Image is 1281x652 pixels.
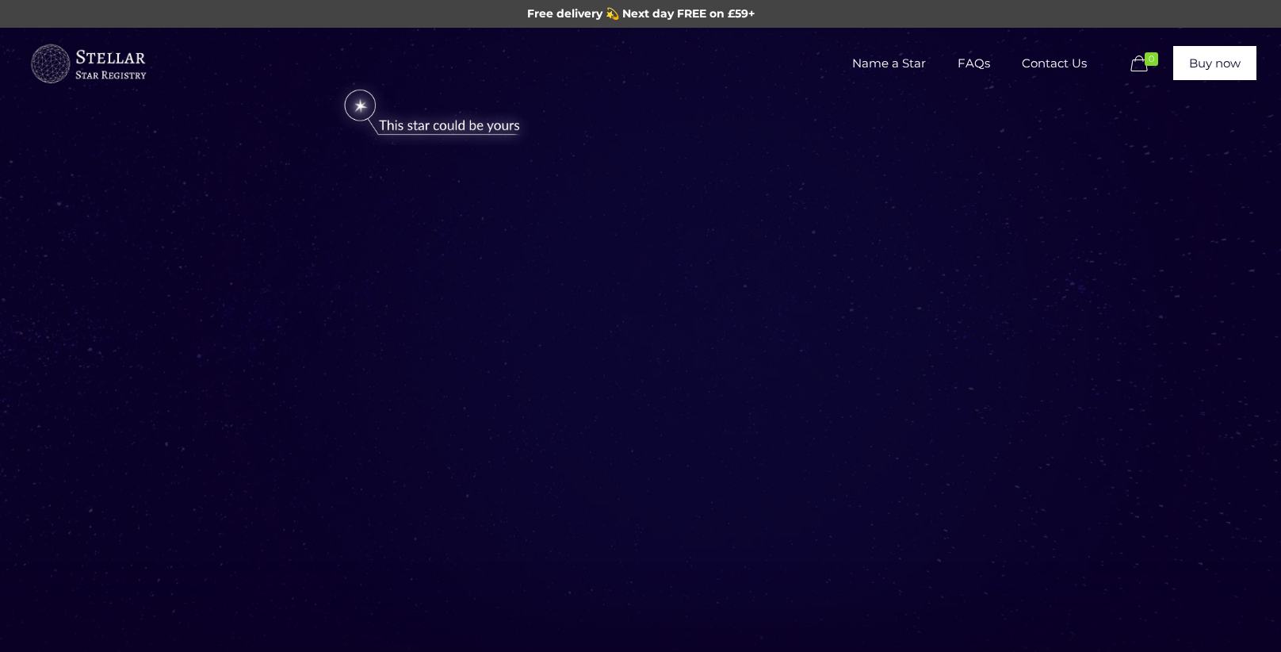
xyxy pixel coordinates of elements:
span: Free delivery 💫 Next day FREE on £59+ [527,6,755,21]
a: 0 [1127,55,1165,74]
a: Buy a Star [29,28,147,99]
img: star-could-be-yours.png [323,82,541,145]
a: Buy now [1173,46,1256,80]
span: Contact Us [1006,40,1103,87]
a: Contact Us [1006,28,1103,99]
span: 0 [1145,52,1158,66]
span: Name a Star [836,40,942,87]
a: FAQs [942,28,1006,99]
a: Name a Star [836,28,942,99]
img: buyastar-logo-transparent [29,40,147,88]
span: FAQs [942,40,1006,87]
